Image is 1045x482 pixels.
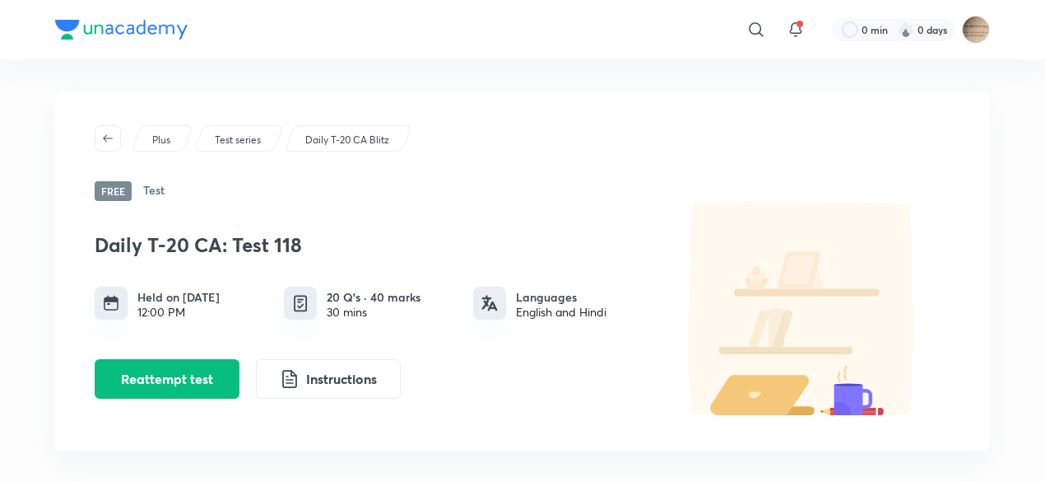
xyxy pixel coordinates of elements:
h6: Test [143,181,165,201]
img: streak [898,21,914,38]
div: 12:00 PM [137,306,220,319]
img: languages [481,295,498,311]
a: Test series [212,133,264,147]
p: Plus [152,133,170,147]
img: timing [103,295,119,311]
div: 30 mins [327,306,420,319]
a: Daily T-20 CA Blitz [303,133,392,147]
h3: Daily T-20 CA: Test 118 [95,233,646,257]
img: default [654,201,950,415]
span: Free [95,181,132,201]
button: Reattempt test [95,359,239,399]
p: Test series [215,133,261,147]
button: Instructions [256,359,401,399]
p: Daily T-20 CA Blitz [305,133,389,147]
h6: Languages [516,288,606,306]
img: quiz info [290,293,311,314]
img: instruction [280,369,300,389]
h6: Held on [DATE] [137,288,220,306]
div: English and Hindi [516,306,606,319]
img: Company Logo [55,20,188,40]
h6: 20 Q’s · 40 marks [327,288,420,306]
img: Tanujha [962,16,990,44]
a: Plus [150,133,174,147]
